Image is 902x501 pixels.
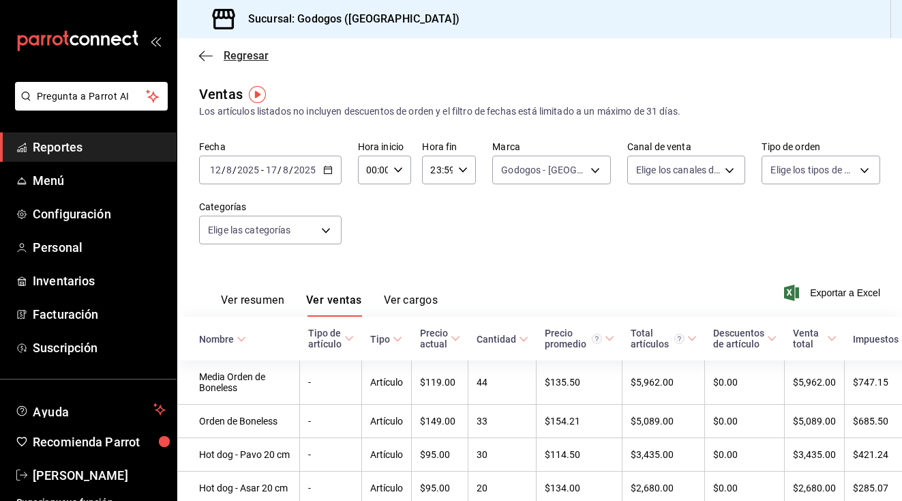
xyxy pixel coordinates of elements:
[785,405,845,438] td: $5,089.00
[282,164,289,175] input: --
[545,328,614,349] span: Precio promedio
[33,238,166,257] span: Personal
[33,205,166,223] span: Configuración
[37,89,147,104] span: Pregunta a Parrot AI
[199,104,880,119] div: Los artículos listados no incluyen descuentos de orden y el filtro de fechas está limitado a un m...
[33,339,166,357] span: Suscripción
[306,294,362,317] button: Ver ventas
[199,84,243,104] div: Ventas
[793,328,824,349] div: Venta total
[293,164,316,175] input: ----
[199,334,246,345] span: Nombre
[537,405,622,438] td: $154.21
[33,171,166,190] span: Menú
[384,294,438,317] button: Ver cargos
[308,328,354,349] span: Tipo de artículo
[362,360,412,405] td: Artículo
[420,328,460,349] span: Precio actual
[33,401,148,418] span: Ayuda
[422,142,476,152] label: Hora fin
[277,164,282,175] span: /
[592,334,602,344] svg: Precio promedio = Total artículos / cantidad
[237,164,260,175] input: ----
[537,360,622,405] td: $135.50
[249,86,266,103] img: Tooltip marker
[261,164,264,175] span: -
[477,334,528,345] span: Cantidad
[787,285,880,301] button: Exportar a Excel
[177,405,300,438] td: Orden de Boneless
[412,405,468,438] td: $149.00
[370,334,390,345] div: Tipo
[199,334,234,345] div: Nombre
[412,438,468,472] td: $95.00
[501,163,586,177] span: Godogos - [GEOGRAPHIC_DATA]
[10,99,168,113] a: Pregunta a Parrot AI
[545,328,602,349] div: Precio promedio
[537,438,622,472] td: $114.50
[232,164,237,175] span: /
[674,334,685,344] svg: El total artículos considera cambios de precios en los artículos así como costos adicionales por ...
[177,438,300,472] td: Hot dog - Pavo 20 cm
[33,433,166,451] span: Recomienda Parrot
[300,438,362,472] td: -
[177,360,300,405] td: Media Orden de Boneless
[362,405,412,438] td: Artículo
[770,163,855,177] span: Elige los tipos de orden
[33,138,166,156] span: Reportes
[420,328,448,349] div: Precio actual
[33,466,166,485] span: [PERSON_NAME]
[33,305,166,324] span: Facturación
[221,294,438,317] div: navigation tabs
[705,405,785,438] td: $0.00
[762,142,880,152] label: Tipo de orden
[358,142,412,152] label: Hora inicio
[226,164,232,175] input: --
[224,49,269,62] span: Regresar
[208,223,291,237] span: Elige las categorías
[622,438,705,472] td: $3,435.00
[362,438,412,472] td: Artículo
[199,202,342,212] label: Categorías
[468,405,537,438] td: 33
[468,438,537,472] td: 30
[713,328,764,349] div: Descuentos de artículo
[222,164,226,175] span: /
[221,294,284,317] button: Ver resumen
[622,360,705,405] td: $5,962.00
[492,142,611,152] label: Marca
[853,334,899,345] div: Impuestos
[631,328,685,349] div: Total artículos
[705,360,785,405] td: $0.00
[627,142,746,152] label: Canal de venta
[15,82,168,111] button: Pregunta a Parrot AI
[785,360,845,405] td: $5,962.00
[793,328,837,349] span: Venta total
[370,334,402,345] span: Tipo
[412,360,468,405] td: $119.00
[468,360,537,405] td: 44
[636,163,721,177] span: Elige los canales de venta
[199,49,269,62] button: Regresar
[308,328,342,349] div: Tipo de artículo
[713,328,777,349] span: Descuentos de artículo
[785,438,845,472] td: $3,435.00
[150,35,161,46] button: open_drawer_menu
[631,328,697,349] span: Total artículos
[33,272,166,290] span: Inventarios
[477,334,516,345] div: Cantidad
[705,438,785,472] td: $0.00
[209,164,222,175] input: --
[300,405,362,438] td: -
[622,405,705,438] td: $5,089.00
[237,11,460,27] h3: Sucursal: Godogos ([GEOGRAPHIC_DATA])
[265,164,277,175] input: --
[289,164,293,175] span: /
[300,360,362,405] td: -
[199,142,342,152] label: Fecha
